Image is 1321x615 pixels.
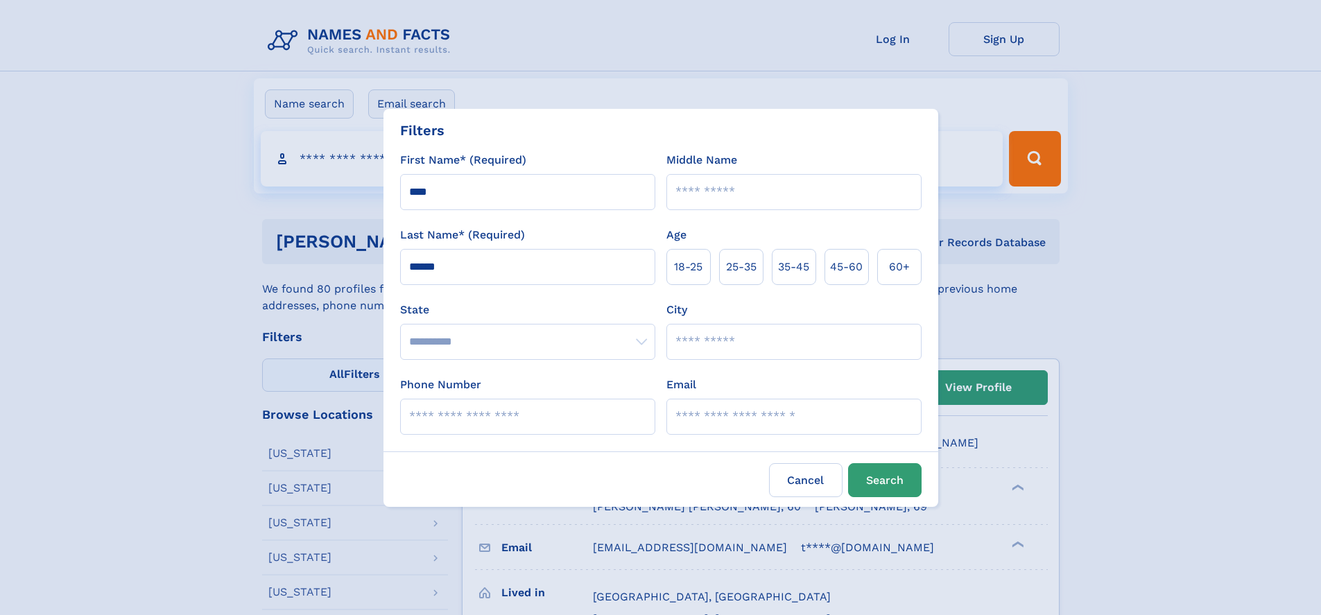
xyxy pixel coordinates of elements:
[400,227,525,243] label: Last Name* (Required)
[769,463,843,497] label: Cancel
[726,259,757,275] span: 25‑35
[830,259,863,275] span: 45‑60
[400,152,526,168] label: First Name* (Required)
[848,463,922,497] button: Search
[400,376,481,393] label: Phone Number
[674,259,702,275] span: 18‑25
[889,259,910,275] span: 60+
[666,376,696,393] label: Email
[400,120,444,141] div: Filters
[778,259,809,275] span: 35‑45
[400,302,655,318] label: State
[666,227,687,243] label: Age
[666,302,687,318] label: City
[666,152,737,168] label: Middle Name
